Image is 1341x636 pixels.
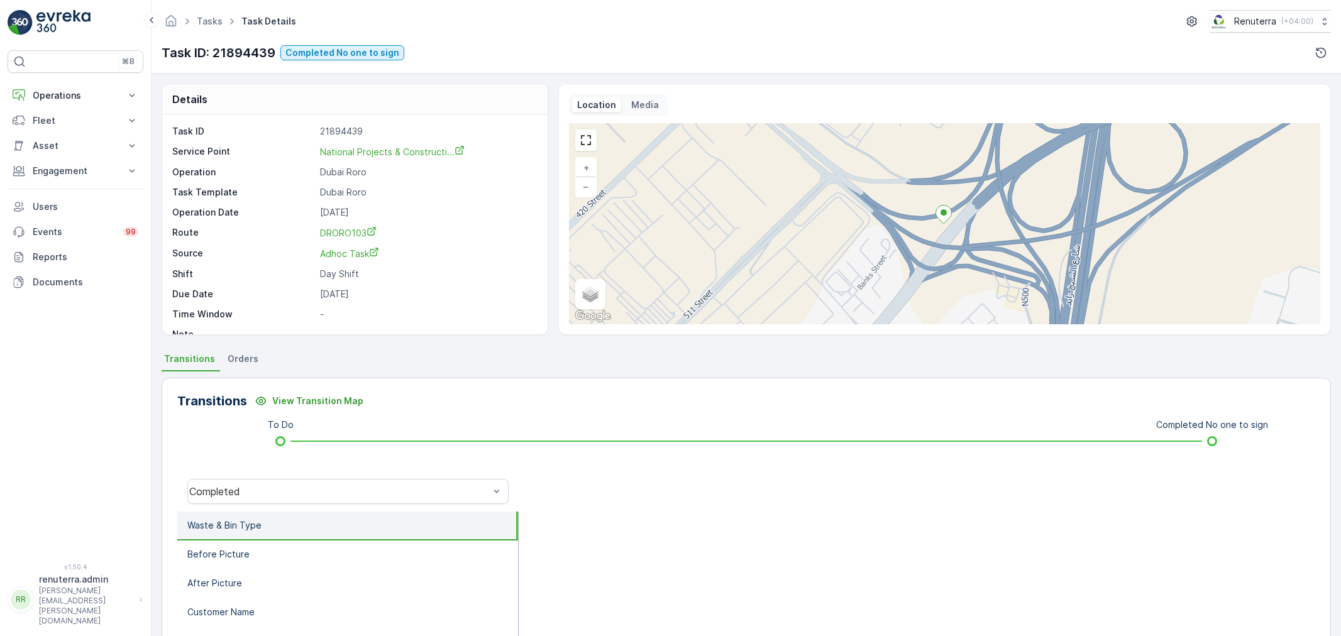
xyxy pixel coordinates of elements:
[162,43,275,62] p: Task ID: 21894439
[172,206,315,219] p: Operation Date
[320,186,534,199] p: Dubai Roro
[33,140,118,152] p: Asset
[8,573,143,626] button: RRrenuterra.admin[PERSON_NAME][EMAIL_ADDRESS][PERSON_NAME][DOMAIN_NAME]
[320,146,465,157] span: National Projects & Constructi...
[577,131,595,150] a: View Fullscreen
[8,133,143,158] button: Asset
[583,181,589,192] span: −
[172,226,315,239] p: Route
[172,308,315,321] p: Time Window
[8,194,143,219] a: Users
[172,166,315,178] p: Operation
[1281,16,1313,26] p: ( +04:00 )
[33,165,118,177] p: Engagement
[285,47,399,59] p: Completed No one to sign
[572,308,614,324] a: Open this area in Google Maps (opens a new window)
[8,10,33,35] img: logo
[320,248,379,259] span: Adhoc Task
[8,244,143,270] a: Reports
[164,19,178,30] a: Homepage
[320,268,534,280] p: Day Shift
[320,125,534,138] p: 21894439
[320,166,534,178] p: Dubai Roro
[177,392,247,410] p: Transitions
[320,206,534,219] p: [DATE]
[33,276,138,288] p: Documents
[572,308,614,324] img: Google
[187,606,255,618] p: Customer Name
[577,99,616,111] p: Location
[1210,10,1331,33] button: Renuterra(+04:00)
[172,328,315,341] p: Note
[8,219,143,244] a: Events99
[126,227,136,237] p: 99
[272,395,363,407] p: View Transition Map
[1234,15,1276,28] p: Renuterra
[172,186,315,199] p: Task Template
[247,391,371,411] button: View Transition Map
[189,486,489,497] div: Completed
[187,519,262,532] p: Waste & Bin Type
[577,158,595,177] a: Zoom In
[320,288,534,300] p: [DATE]
[8,108,143,133] button: Fleet
[187,577,242,589] p: After Picture
[1156,419,1268,431] p: Completed No one to sign
[122,57,135,67] p: ⌘B
[39,573,133,586] p: renuterra.admin
[164,353,215,365] span: Transitions
[320,226,534,239] a: DRORO103
[320,145,465,158] a: National Projects & Constructi...
[172,125,315,138] p: Task ID
[8,563,143,571] span: v 1.50.4
[172,92,207,107] p: Details
[33,200,138,213] p: Users
[8,158,143,184] button: Engagement
[239,15,299,28] span: Task Details
[280,45,404,60] button: Completed No one to sign
[8,83,143,108] button: Operations
[33,89,118,102] p: Operations
[577,177,595,196] a: Zoom Out
[172,247,315,260] p: Source
[172,145,315,158] p: Service Point
[36,10,91,35] img: logo_light-DOdMpM7g.png
[11,589,31,610] div: RR
[631,99,659,111] p: Media
[33,114,118,127] p: Fleet
[39,586,133,626] p: [PERSON_NAME][EMAIL_ADDRESS][PERSON_NAME][DOMAIN_NAME]
[172,268,315,280] p: Shift
[197,16,223,26] a: Tasks
[8,270,143,295] a: Documents
[320,328,534,341] p: -
[33,226,116,238] p: Events
[33,251,138,263] p: Reports
[320,308,534,321] p: -
[172,288,315,300] p: Due Date
[577,280,604,308] a: Layers
[268,419,294,431] p: To Do
[583,162,589,173] span: +
[320,228,377,238] span: DRORO103
[320,247,534,260] a: Adhoc Task
[1210,14,1229,28] img: Screenshot_2024-07-26_at_13.33.01.png
[228,353,258,365] span: Orders
[187,548,250,561] p: Before Picture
